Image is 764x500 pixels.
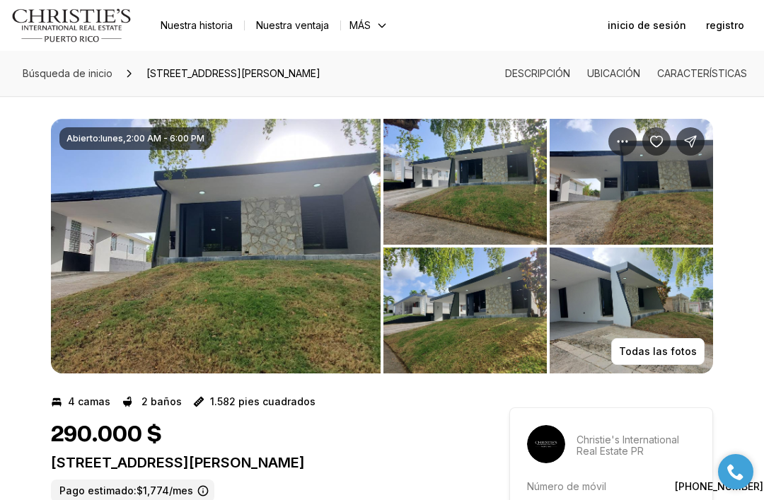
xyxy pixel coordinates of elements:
[676,127,705,156] button: Propiedad compartida: ST. 25 MONTE CARLO 1306
[383,119,547,245] button: Ver galería de imágenes
[341,16,397,35] button: MÁS
[599,11,695,40] button: inicio de sesión
[149,16,244,35] a: Nuestra historia
[68,396,110,407] p: 4 camas
[210,396,316,407] p: 1.582 pies cuadrados
[619,346,697,357] p: Todas las fotos
[527,480,606,492] p: Número de móvil
[51,119,713,373] div: Listado de fotos
[51,119,381,373] button: Ver galería de imágenes
[657,67,747,79] a: Saltar a: Características
[245,16,340,35] a: Nuestra ventaja
[675,480,763,492] a: [PHONE_NUMBER]
[141,396,182,407] p: 2 baños
[505,67,570,79] a: Saltar a: Descripción general
[51,421,161,448] h1: 290.000 $
[51,454,458,471] p: [STREET_ADDRESS][PERSON_NAME]
[550,119,713,245] button: Ver galería de imágenes
[23,67,112,79] span: Búsqueda de inicio
[383,119,713,373] li: 2 de 20
[66,133,204,144] span: Abierto: lunes , 2:00 AM - 6:00 PM
[577,434,695,457] p: Christie's International Real Estate PR
[141,62,326,85] span: [STREET_ADDRESS][PERSON_NAME]
[587,67,640,79] a: Saltar a: Ubicación
[608,127,637,156] button: Opciones de propiedad
[550,248,713,373] button: Ver galería de imágenes
[698,11,753,40] button: registro
[505,68,747,79] nav: Menú de la sección de la página
[611,338,705,365] button: Todas las fotos
[383,248,547,373] button: Ver galería de imágenes
[11,8,132,42] img: Logotipo
[706,20,744,31] span: registro
[608,20,686,31] span: inicio de sesión
[17,62,118,85] a: Búsqueda de inicio
[51,119,381,373] li: 1 de 20
[642,127,671,156] button: Guardar propiedad: ST. 25 MONTE CARLO 1306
